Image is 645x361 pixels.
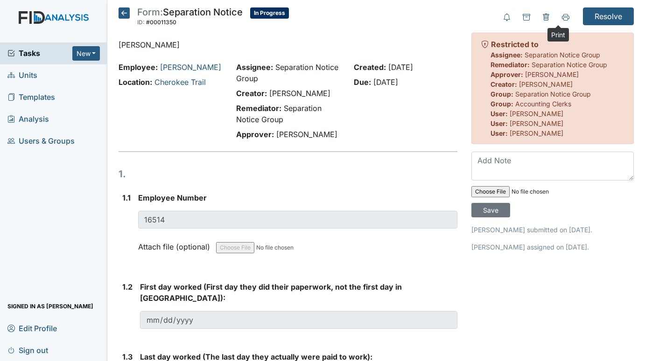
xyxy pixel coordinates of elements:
[7,90,55,104] span: Templates
[471,225,634,235] p: [PERSON_NAME] submitted on [DATE].
[7,321,57,335] span: Edit Profile
[547,28,569,42] div: Print
[122,192,131,203] label: 1.1
[236,62,273,72] strong: Assignee:
[471,203,510,217] input: Save
[471,242,634,252] p: [PERSON_NAME] assigned on [DATE].
[491,90,513,98] strong: Group:
[491,51,523,59] strong: Assignee:
[491,61,530,69] strong: Remediator:
[138,193,207,202] span: Employee Number
[236,130,274,139] strong: Approver:
[519,80,573,88] span: [PERSON_NAME]
[388,62,413,72] span: [DATE]
[525,51,600,59] span: Separation Notice Group
[491,129,508,137] strong: User:
[7,68,37,83] span: Units
[119,167,457,181] h1: 1.
[532,61,607,69] span: Separation Notice Group
[491,110,508,118] strong: User:
[510,110,563,118] span: [PERSON_NAME]
[515,100,571,108] span: Accounting Clerks
[510,119,563,127] span: [PERSON_NAME]
[276,130,337,139] span: [PERSON_NAME]
[160,62,221,72] a: [PERSON_NAME]
[72,46,100,61] button: New
[119,77,152,87] strong: Location:
[122,281,133,292] label: 1.2
[137,19,145,26] span: ID:
[7,112,49,126] span: Analysis
[354,77,371,87] strong: Due:
[515,90,591,98] span: Separation Notice Group
[525,70,579,78] span: [PERSON_NAME]
[583,7,634,25] input: Resolve
[491,70,523,78] strong: Approver:
[269,89,330,98] span: [PERSON_NAME]
[7,343,48,357] span: Sign out
[119,39,457,50] p: [PERSON_NAME]
[236,89,267,98] strong: Creator:
[491,100,513,108] strong: Group:
[510,129,563,137] span: [PERSON_NAME]
[7,299,93,313] span: Signed in as [PERSON_NAME]
[146,19,176,26] span: #00011350
[354,62,386,72] strong: Created:
[119,62,158,72] strong: Employee:
[137,7,163,18] span: Form:
[491,119,508,127] strong: User:
[491,80,517,88] strong: Creator:
[140,282,402,303] span: First day worked (First day they did their paperwork, not the first day in [GEOGRAPHIC_DATA]):
[250,7,289,19] span: In Progress
[491,40,539,49] strong: Restricted to
[7,134,75,148] span: Users & Groups
[373,77,398,87] span: [DATE]
[236,62,338,83] span: Separation Notice Group
[7,48,72,59] a: Tasks
[138,236,214,252] label: Attach file (optional)
[154,77,206,87] a: Cherokee Trail
[137,7,243,28] div: Separation Notice
[236,104,281,113] strong: Remediator:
